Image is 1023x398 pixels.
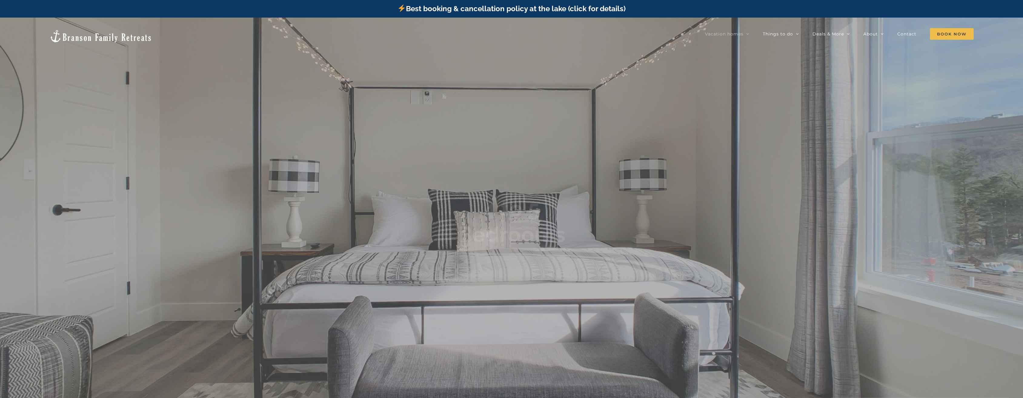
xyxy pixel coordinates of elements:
[457,195,566,247] b: 4 to 5 Bedrooms
[397,4,625,13] a: Best booking & cancellation policy at the lake (click for details)
[863,32,878,36] span: About
[398,5,405,12] img: ⚡️
[897,32,916,36] span: Contact
[49,29,152,43] img: Branson Family Retreats Logo
[705,28,974,40] nav: Main Menu
[812,28,850,40] a: Deals & More
[763,32,793,36] span: Things to do
[897,28,916,40] a: Contact
[863,28,884,40] a: About
[705,32,743,36] span: Vacation homes
[930,28,974,40] a: Book Now
[763,28,799,40] a: Things to do
[812,32,844,36] span: Deals & More
[705,28,749,40] a: Vacation homes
